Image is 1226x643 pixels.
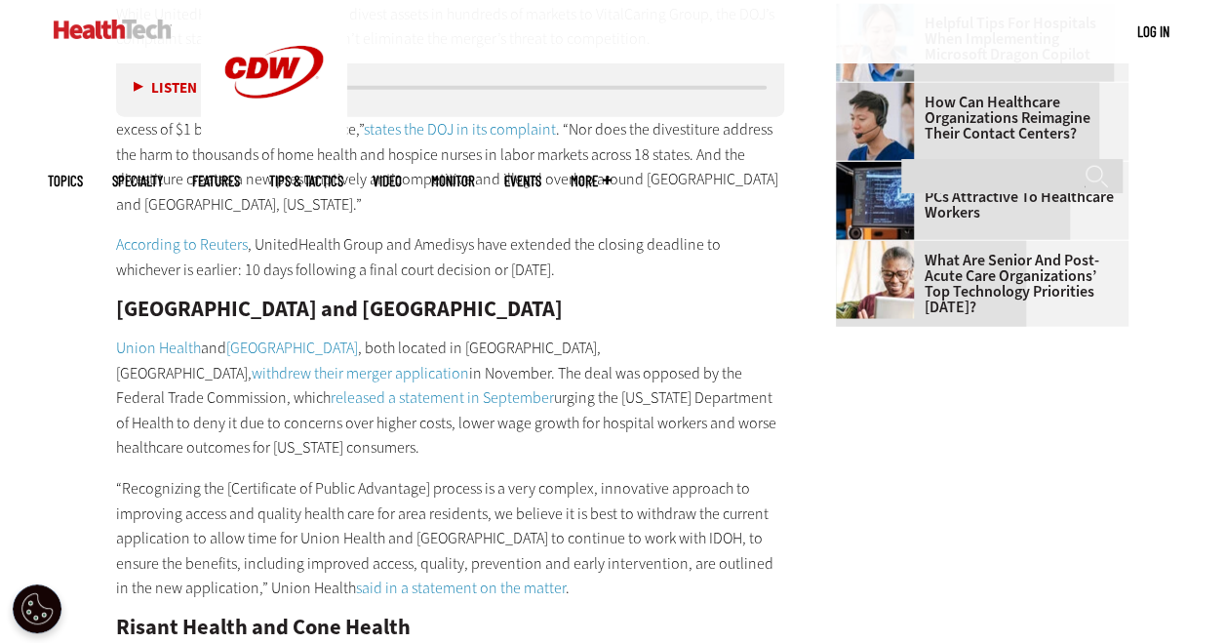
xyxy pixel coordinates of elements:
[331,387,554,408] a: released a statement in September
[836,241,914,319] img: Older person using tablet
[836,241,924,257] a: Older person using tablet
[54,20,172,39] img: Home
[373,174,402,188] a: Video
[116,617,785,638] h2: Risant Health and Cone Health
[116,338,201,358] a: Union Health
[1137,21,1169,42] div: User menu
[116,232,785,282] p: , UnitedHealth Group and Amedisys have extended the closing deadline to whichever is earlier: 10 ...
[836,162,924,178] a: Desktop monitor with brain AI concept
[13,584,61,633] button: Open Preferences
[226,338,358,358] a: [GEOGRAPHIC_DATA]
[571,174,612,188] span: More
[1137,22,1169,40] a: Log in
[252,363,469,383] a: withdrew their merger application
[13,584,61,633] div: Cookie Settings
[431,174,475,188] a: MonITor
[836,174,1117,221] a: 4 Key Aspects That Make AI PCs Attractive to Healthcare Workers
[116,336,785,461] p: and , both located in [GEOGRAPHIC_DATA], [GEOGRAPHIC_DATA], in November. The deal was opposed by ...
[116,299,785,320] h2: [GEOGRAPHIC_DATA] and [GEOGRAPHIC_DATA]
[116,234,248,255] a: According to Reuters
[48,174,83,188] span: Topics
[192,174,240,188] a: Features
[116,476,785,601] p: “Recognizing the [Certificate of Public Advantage] process is a very complex, innovative approach...
[836,253,1117,315] a: What Are Senior and Post-Acute Care Organizations’ Top Technology Priorities [DATE]?
[836,162,914,240] img: Desktop monitor with brain AI concept
[201,129,347,149] a: CDW
[356,578,566,598] a: said in a statement on the matter
[112,174,163,188] span: Specialty
[504,174,541,188] a: Events
[269,174,343,188] a: Tips & Tactics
